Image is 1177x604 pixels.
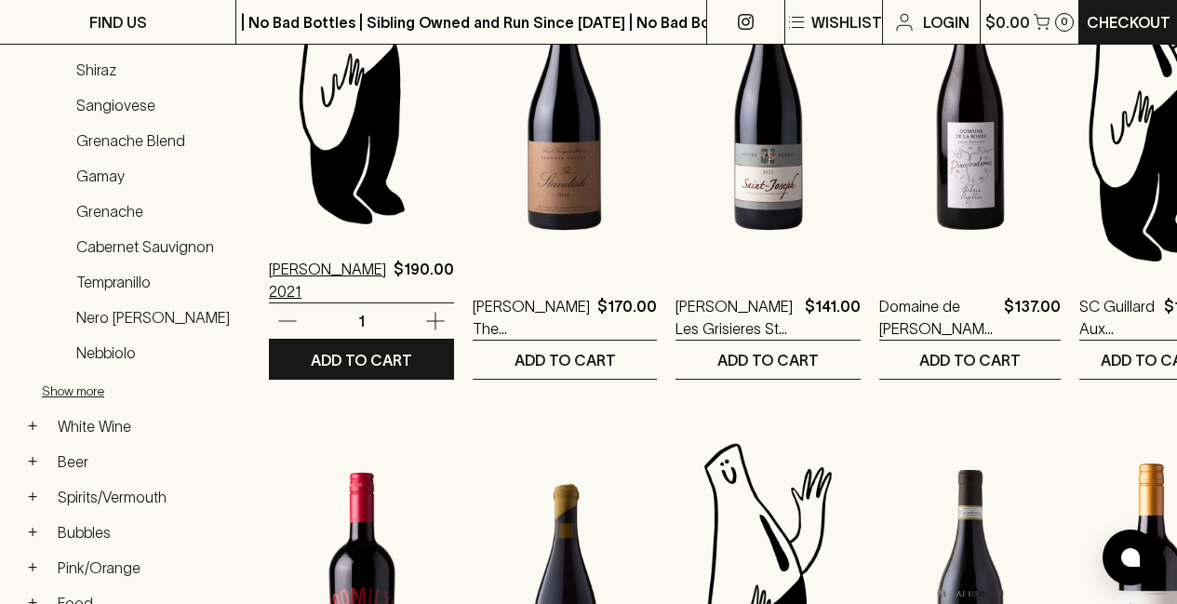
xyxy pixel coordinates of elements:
button: ADD TO CART [675,341,861,379]
p: $141.00 [805,295,861,340]
a: [PERSON_NAME] Les Grisieres St [PERSON_NAME] 2022 [675,295,797,340]
p: ADD TO CART [515,349,616,371]
button: ADD TO CART [473,341,657,379]
p: $137.00 [1004,295,1061,340]
p: FIND US [89,11,147,34]
button: + [23,417,42,436]
p: $0.00 [985,11,1030,34]
a: Cabernet Sauvignon [68,231,250,262]
p: $170.00 [597,295,657,340]
a: SC Guillard Aux Corvees VV Gevrey Chambertin 2023 [1079,295,1157,340]
p: 0 [1061,17,1068,27]
p: ADD TO CART [311,349,412,371]
a: Domaine de [PERSON_NAME] Pinostradamus Pinot Noir 2023 [879,295,996,340]
a: White Wine [49,410,250,442]
img: bubble-icon [1121,548,1140,567]
p: 1 [340,311,384,331]
p: ADD TO CART [919,349,1021,371]
a: Bubbles [49,517,250,548]
button: + [23,558,42,577]
button: + [23,488,42,506]
a: Nebbiolo [68,337,250,369]
a: Grenache [68,195,250,227]
button: ADD TO CART [269,341,454,379]
a: Tempranillo [68,266,250,298]
button: + [23,452,42,471]
a: Nero [PERSON_NAME] [68,302,250,333]
p: Login [923,11,970,34]
a: Gamay [68,160,250,192]
a: Pink/Orange [49,552,250,584]
a: Spirits/Vermouth [49,481,250,513]
a: Shiraz [68,54,250,86]
p: $190.00 [394,258,454,302]
button: ADD TO CART [879,341,1061,379]
p: Checkout [1087,11,1170,34]
a: Grenache Blend [68,125,250,156]
button: + [23,523,42,542]
button: Show more [42,372,286,410]
p: Wishlist [811,11,882,34]
a: Beer [49,446,250,477]
a: [PERSON_NAME] 2021 [269,258,386,302]
p: ADD TO CART [717,349,819,371]
a: Sangiovese [68,89,250,121]
a: [PERSON_NAME] The [PERSON_NAME] 2022 [473,295,590,340]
